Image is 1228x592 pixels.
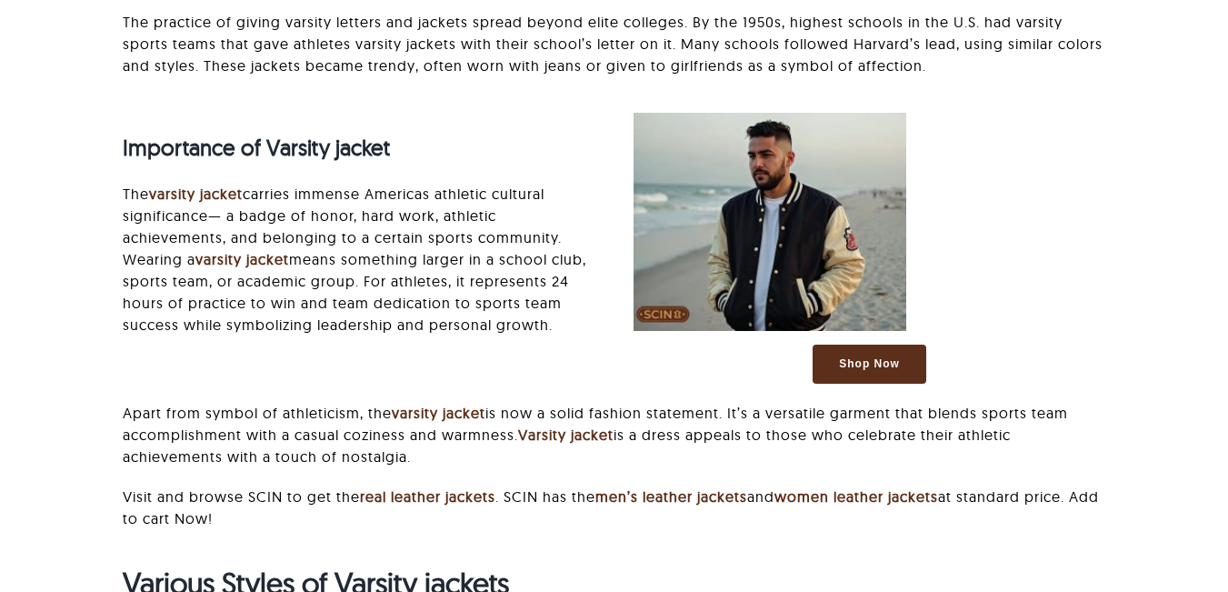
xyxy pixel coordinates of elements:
[149,185,243,203] a: varsity jacket
[123,402,1105,467] p: Apart from symbol of athleticism, the is now a solid fashion statement. It’s a versatile garment ...
[123,11,1105,76] p: The practice of giving varsity letters and jackets spread beyond elite colleges. By the 1950s, hi...
[123,134,390,161] strong: Importance of Varsity jacket
[839,356,900,372] span: Shop Now
[595,487,747,506] a: men’s leather jackets
[634,113,906,331] img: importance of varsity jacket
[392,404,485,422] a: varsity jacket
[195,250,289,268] a: varsity jacket
[360,487,495,506] a: real leather jackets
[123,486,1105,529] p: Visit and browse SCIN to get the . SCIN has the and at standard price. Add to cart Now!
[813,345,926,384] a: Shop Now
[123,183,594,336] p: The carries immense Americas athletic cultural significance— a badge of honor, hard work, athleti...
[518,426,614,444] a: Varsity jacket
[774,487,938,506] a: women leather jackets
